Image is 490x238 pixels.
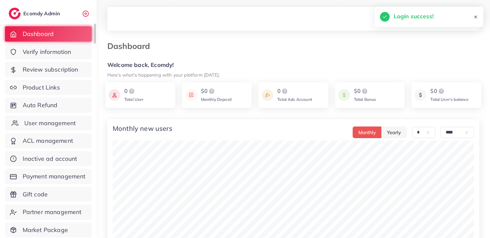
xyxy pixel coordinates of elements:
[262,87,273,103] img: icon payment
[107,41,155,51] h3: Dashboard
[23,208,82,216] span: Partner management
[23,48,71,56] span: Verify information
[24,119,76,127] span: User management
[415,87,426,103] img: icon payment
[185,87,197,103] img: icon payment
[23,226,68,234] span: Market Package
[23,65,78,74] span: Review subscription
[5,44,92,60] a: Verify information
[23,101,58,110] span: Auto Refund
[5,116,92,131] a: User management
[5,151,92,166] a: Inactive ad account
[353,126,382,138] button: Monthly
[23,154,77,163] span: Inactive ad account
[23,30,54,38] span: Dashboard
[381,126,407,138] button: Yearly
[277,97,312,102] span: Total Ads Account
[5,187,92,202] a: Gift code
[9,8,21,19] img: logo
[394,12,434,21] h5: Login success!
[281,87,289,95] img: logo
[128,87,136,95] img: logo
[23,136,73,145] span: ACL management
[109,87,120,103] img: icon payment
[208,87,216,95] img: logo
[9,8,62,19] a: logoEcomdy Admin
[5,169,92,184] a: Payment management
[354,87,376,95] div: $0
[107,72,220,78] small: Here's what's happening with your platform [DATE].
[277,87,312,95] div: 0
[124,87,144,95] div: 0
[23,190,48,199] span: Gift code
[338,87,350,103] img: icon payment
[201,87,232,95] div: $0
[23,10,62,17] h2: Ecomdy Admin
[430,87,469,95] div: $0
[23,83,60,92] span: Product Links
[5,98,92,113] a: Auto Refund
[124,97,144,102] span: Total User
[437,87,445,95] img: logo
[5,80,92,95] a: Product Links
[5,133,92,148] a: ACL management
[23,172,86,181] span: Payment management
[113,124,172,132] h4: Monthly new users
[5,26,92,42] a: Dashboard
[5,204,92,220] a: Partner management
[354,97,376,102] span: Total Bonus
[5,62,92,77] a: Review subscription
[5,222,92,238] a: Market Package
[361,87,369,95] img: logo
[201,97,232,102] span: Monthly Deposit
[430,97,469,102] span: Total User’s balance
[107,62,479,69] h5: Welcome back, Ecomdy!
